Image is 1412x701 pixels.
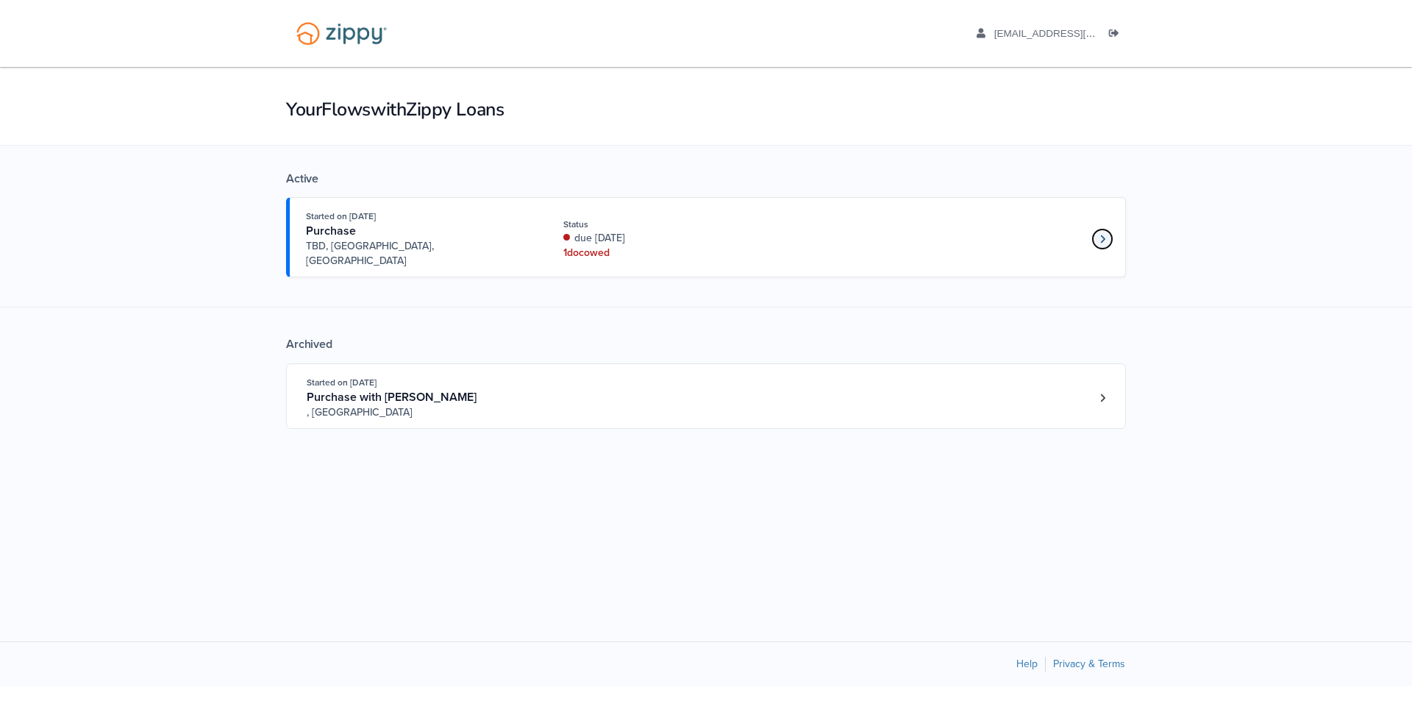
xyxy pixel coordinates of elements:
[994,28,1163,39] span: anrichards0515@gmail.com
[286,171,1126,186] div: Active
[1109,28,1125,43] a: Log out
[307,390,477,405] span: Purchase with [PERSON_NAME]
[307,405,531,420] span: , [GEOGRAPHIC_DATA]
[1016,658,1038,670] a: Help
[563,231,760,246] div: due [DATE]
[977,28,1163,43] a: edit profile
[286,337,1126,352] div: Archived
[1053,658,1125,670] a: Privacy & Terms
[1091,387,1113,409] a: Loan number 4184595
[286,363,1126,429] a: Open loan 4184595
[286,197,1126,277] a: Open loan 4249684
[306,224,356,238] span: Purchase
[563,246,760,260] div: 1 doc owed
[306,239,530,268] span: TBD, [GEOGRAPHIC_DATA], [GEOGRAPHIC_DATA]
[287,15,396,52] img: Logo
[563,218,760,231] div: Status
[1091,228,1113,250] a: Loan number 4249684
[307,377,377,388] span: Started on [DATE]
[286,97,1126,122] h1: Your Flows with Zippy Loans
[306,211,376,221] span: Started on [DATE]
